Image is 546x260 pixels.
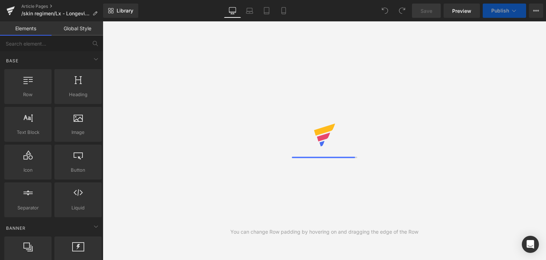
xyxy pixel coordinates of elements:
div: You can change Row padding by hovering on and dragging the edge of the Row [230,228,418,236]
a: New Library [103,4,138,18]
button: Undo [378,4,392,18]
span: Banner [5,225,26,232]
span: Icon [6,166,49,174]
span: Publish [491,8,509,14]
span: Text Block [6,129,49,136]
span: Library [117,7,133,14]
span: Preview [452,7,471,15]
div: Open Intercom Messenger [522,236,539,253]
a: Tablet [258,4,275,18]
span: Base [5,57,19,64]
span: Button [57,166,100,174]
span: Row [6,91,49,98]
button: Redo [395,4,409,18]
button: More [529,4,543,18]
a: Article Pages [21,4,103,9]
span: Image [57,129,100,136]
span: Separator [6,204,49,212]
a: Global Style [52,21,103,36]
a: Laptop [241,4,258,18]
button: Publish [483,4,526,18]
span: Liquid [57,204,100,212]
a: Mobile [275,4,292,18]
a: Preview [444,4,480,18]
span: Save [421,7,432,15]
span: Heading [57,91,100,98]
a: Desktop [224,4,241,18]
span: /skin regimen/Lx - Longevity Pro Collagen Facial [21,11,90,16]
